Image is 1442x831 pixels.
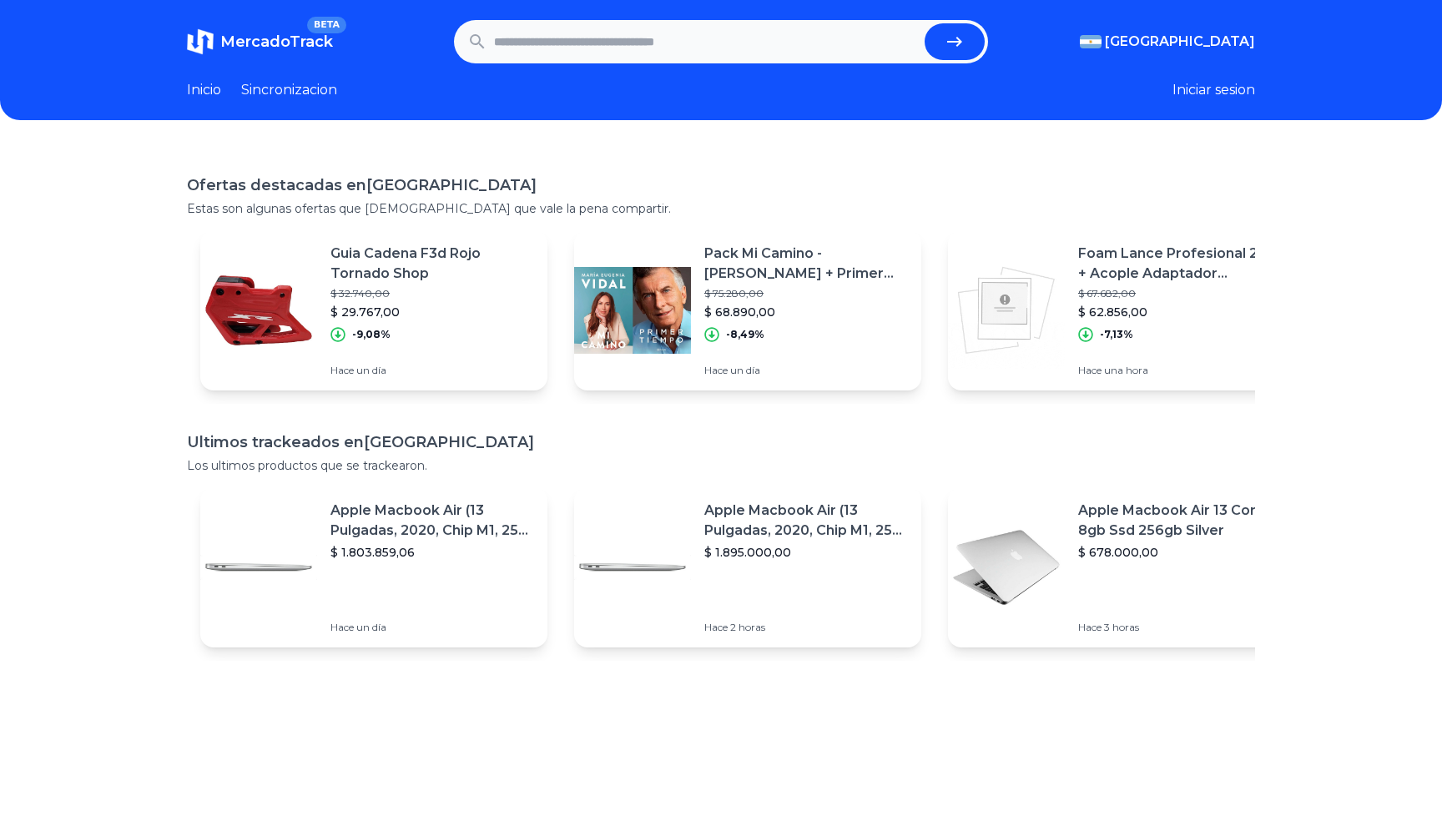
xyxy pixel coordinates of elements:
[1172,80,1255,100] button: Iniciar sesion
[1080,32,1255,52] button: [GEOGRAPHIC_DATA]
[1078,544,1282,561] p: $ 678.000,00
[948,252,1065,369] img: Featured image
[1078,304,1282,320] p: $ 62.856,00
[1105,32,1255,52] span: [GEOGRAPHIC_DATA]
[574,509,691,626] img: Featured image
[330,287,534,300] p: $ 32.740,00
[187,28,214,55] img: MercadoTrack
[330,621,534,634] p: Hace un día
[200,487,547,647] a: Featured imageApple Macbook Air (13 Pulgadas, 2020, Chip M1, 256 Gb De Ssd, 8 Gb De Ram) - Plata$...
[726,328,764,341] p: -8,49%
[187,200,1255,217] p: Estas son algunas ofertas que [DEMOGRAPHIC_DATA] que vale la pena compartir.
[1100,328,1133,341] p: -7,13%
[704,544,908,561] p: $ 1.895.000,00
[574,252,691,369] img: Featured image
[200,509,317,626] img: Featured image
[330,364,534,377] p: Hace un día
[704,304,908,320] p: $ 68.890,00
[241,80,337,100] a: Sincronizacion
[330,304,534,320] p: $ 29.767,00
[330,244,534,284] p: Guia Cadena F3d Rojo Tornado Shop
[704,364,908,377] p: Hace un día
[948,509,1065,626] img: Featured image
[200,230,547,390] a: Featured imageGuia Cadena F3d Rojo Tornado Shop$ 32.740,00$ 29.767,00-9,08%Hace un día
[187,457,1255,474] p: Los ultimos productos que se trackearon.
[200,252,317,369] img: Featured image
[704,244,908,284] p: Pack Mi Camino - [PERSON_NAME] + Primer Tiempo - [PERSON_NAME] - Libro
[1078,364,1282,377] p: Hace una hora
[704,501,908,541] p: Apple Macbook Air (13 Pulgadas, 2020, Chip M1, 256 Gb De Ssd, 8 Gb De Ram) - Plata
[187,431,1255,454] h1: Ultimos trackeados en [GEOGRAPHIC_DATA]
[1078,621,1282,634] p: Hace 3 horas
[1080,35,1102,48] img: Argentina
[948,230,1295,390] a: Featured imageFoam Lance Profesional 2lts + Acople Adaptador Hidrolavadora$ 67.682,00$ 62.856,00-...
[220,33,333,51] span: MercadoTrack
[574,230,921,390] a: Featured imagePack Mi Camino - [PERSON_NAME] + Primer Tiempo - [PERSON_NAME] - Libro$ 75.280,00$ ...
[574,487,921,647] a: Featured imageApple Macbook Air (13 Pulgadas, 2020, Chip M1, 256 Gb De Ssd, 8 Gb De Ram) - Plata$...
[948,487,1295,647] a: Featured imageApple Macbook Air 13 Core I5 8gb Ssd 256gb Silver$ 678.000,00Hace 3 horas
[1078,287,1282,300] p: $ 67.682,00
[330,544,534,561] p: $ 1.803.859,06
[1078,501,1282,541] p: Apple Macbook Air 13 Core I5 8gb Ssd 256gb Silver
[704,621,908,634] p: Hace 2 horas
[307,17,346,33] span: BETA
[352,328,391,341] p: -9,08%
[330,501,534,541] p: Apple Macbook Air (13 Pulgadas, 2020, Chip M1, 256 Gb De Ssd, 8 Gb De Ram) - Plata
[1078,244,1282,284] p: Foam Lance Profesional 2lts + Acople Adaptador Hidrolavadora
[187,174,1255,197] h1: Ofertas destacadas en [GEOGRAPHIC_DATA]
[704,287,908,300] p: $ 75.280,00
[187,28,333,55] a: MercadoTrackBETA
[187,80,221,100] a: Inicio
